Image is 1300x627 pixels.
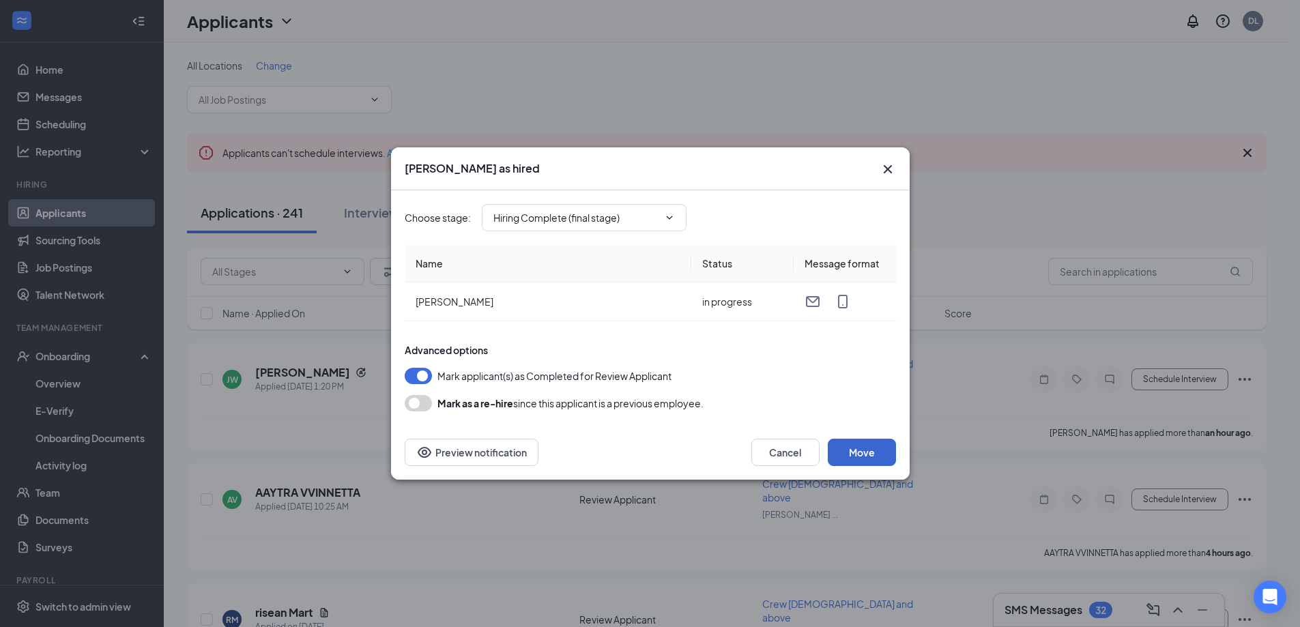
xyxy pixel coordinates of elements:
[437,368,671,384] span: Mark applicant(s) as Completed for Review Applicant
[405,161,540,176] h3: [PERSON_NAME] as hired
[1254,581,1286,613] div: Open Intercom Messenger
[751,439,820,466] button: Cancel
[691,245,794,282] th: Status
[691,282,794,321] td: in progress
[405,439,538,466] button: Preview notificationEye
[405,343,896,357] div: Advanced options
[794,245,896,282] th: Message format
[416,444,433,461] svg: Eye
[664,212,675,223] svg: ChevronDown
[880,161,896,177] svg: Cross
[437,397,513,409] b: Mark as a re-hire
[828,439,896,466] button: Move
[437,395,704,411] div: since this applicant is a previous employee.
[805,293,821,310] svg: Email
[416,295,493,308] span: [PERSON_NAME]
[880,161,896,177] button: Close
[405,210,471,225] span: Choose stage :
[835,293,851,310] svg: MobileSms
[405,245,691,282] th: Name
